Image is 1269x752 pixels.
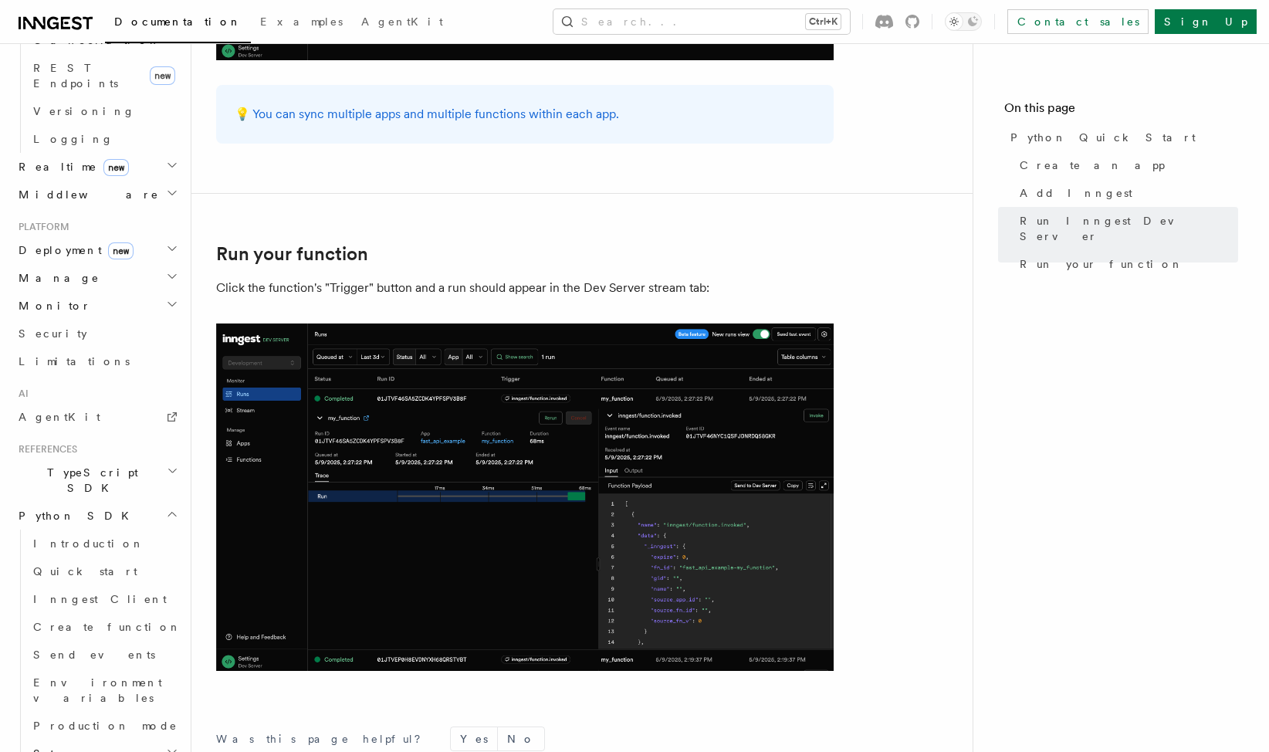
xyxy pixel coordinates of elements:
span: Production mode [33,720,178,732]
span: AgentKit [19,411,100,423]
span: Python Quick Start [1010,130,1196,145]
span: Platform [12,221,69,233]
a: Logging [27,125,181,153]
span: Run Inngest Dev Server [1020,213,1238,244]
a: Production mode [27,712,181,740]
span: Run your function [1020,256,1183,272]
button: Toggle dark mode [945,12,982,31]
span: Documentation [114,15,242,28]
a: Quick start [27,557,181,585]
button: Realtimenew [12,153,181,181]
a: Add Inngest [1014,179,1238,207]
button: Monitor [12,292,181,320]
button: TypeScript SDK [12,459,181,502]
a: Versioning [27,97,181,125]
a: Documentation [105,5,251,43]
span: Middleware [12,187,159,202]
span: Security [19,327,87,340]
span: AI [12,388,29,400]
h4: On this page [1004,99,1238,124]
button: Deploymentnew [12,236,181,264]
button: Manage [12,264,181,292]
span: Monitor [12,298,91,313]
a: Create an app [1014,151,1238,179]
span: References [12,443,77,456]
span: REST Endpoints [33,62,118,90]
span: Environment variables [33,676,162,704]
span: Deployment [12,242,134,258]
span: Quick start [33,565,137,578]
span: Limitations [19,355,130,368]
a: Python Quick Start [1004,124,1238,151]
span: Create an app [1020,158,1165,173]
span: new [103,159,129,176]
span: Introduction [33,537,144,550]
a: Run your function [216,243,368,265]
button: Python SDK [12,502,181,530]
span: AgentKit [361,15,443,28]
span: Versioning [33,105,135,117]
p: 💡 You can sync multiple apps and multiple functions within each app. [235,103,815,125]
button: Yes [451,727,497,750]
span: Realtime [12,159,129,174]
span: Logging [33,133,113,145]
span: Send events [33,649,155,661]
span: new [108,242,134,259]
a: Run Inngest Dev Server [1014,207,1238,250]
button: Search...Ctrl+K [553,9,850,34]
a: Run your function [1014,250,1238,278]
a: Introduction [27,530,181,557]
a: Sign Up [1155,9,1257,34]
span: Examples [260,15,343,28]
kbd: Ctrl+K [806,14,841,29]
img: quick-start-run.png [216,323,834,671]
a: Environment variables [27,669,181,712]
a: Send events [27,641,181,669]
span: Python SDK [12,508,138,523]
a: AgentKit [12,403,181,431]
a: Examples [251,5,352,42]
a: Inngest Client [27,585,181,613]
p: Was this page helpful? [216,731,431,747]
span: Add Inngest [1020,185,1132,201]
span: Inngest Client [33,593,167,605]
a: Security [12,320,181,347]
span: new [150,66,175,85]
a: REST Endpointsnew [27,54,181,97]
a: Create function [27,613,181,641]
a: Contact sales [1007,9,1149,34]
span: Manage [12,270,100,286]
p: Click the function's "Trigger" button and a run should appear in the Dev Server stream tab: [216,277,834,299]
button: Middleware [12,181,181,208]
span: Create function [33,621,181,633]
a: Limitations [12,347,181,375]
a: AgentKit [352,5,452,42]
span: TypeScript SDK [12,465,167,496]
button: No [498,727,544,750]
